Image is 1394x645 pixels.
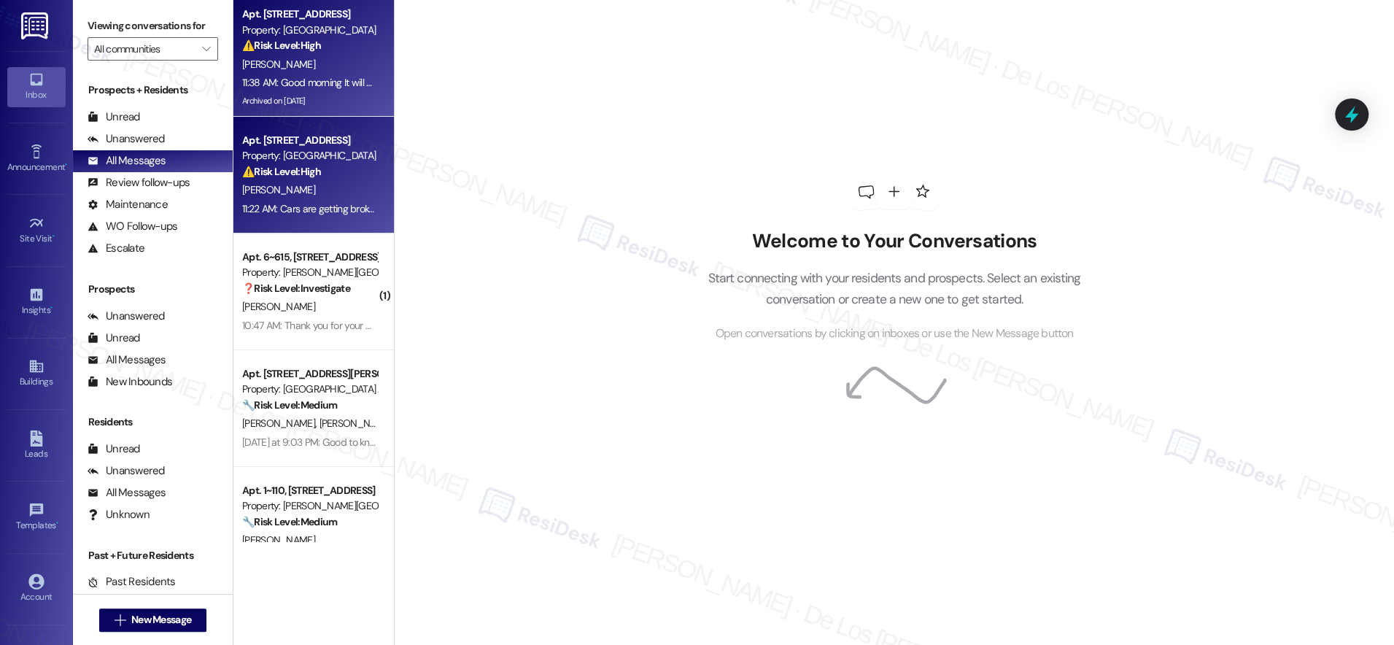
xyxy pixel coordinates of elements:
div: Property: [GEOGRAPHIC_DATA] [242,148,377,163]
a: Leads [7,426,66,466]
strong: ⚠️ Risk Level: High [242,165,321,178]
span: • [50,303,53,313]
div: WO Follow-ups [88,219,177,234]
div: Prospects [73,282,233,297]
div: Apt. [STREET_ADDRESS] [242,133,377,148]
div: 10:47 AM: Thank you for your message. Our offices are currently closed, but we will contact you w... [242,319,1101,332]
strong: ❓ Risk Level: Investigate [242,282,350,295]
div: Archived on [DATE] [241,92,379,110]
div: Unread [88,441,140,457]
div: Unread [88,109,140,125]
div: Apt. [STREET_ADDRESS][PERSON_NAME] [242,366,377,382]
div: Prospects + Residents [73,82,233,98]
div: All Messages [88,352,166,368]
button: New Message [99,609,207,632]
label: Viewing conversations for [88,15,218,37]
span: [PERSON_NAME] [242,300,315,313]
a: Insights • [7,282,66,322]
span: Open conversations by clicking on inboxes or use the New Message button [715,325,1073,343]
div: Past + Future Residents [73,548,233,563]
span: [PERSON_NAME] [319,417,392,430]
strong: 🔧 Risk Level: Medium [242,398,337,412]
strong: ⚠️ Risk Level: High [242,39,321,52]
div: Unanswered [88,463,165,479]
strong: 🔧 Risk Level: Medium [242,515,337,528]
span: [PERSON_NAME] [242,533,315,546]
div: Property: [GEOGRAPHIC_DATA] Apartments [242,382,377,397]
div: Property: [PERSON_NAME][GEOGRAPHIC_DATA] Apartments [242,498,377,514]
div: Apt. 6~615, [STREET_ADDRESS] [242,250,377,265]
div: Past Residents [88,574,176,590]
div: Escalate [88,241,144,256]
h2: Welcome to Your Conversations [686,230,1103,253]
div: Maintenance [88,197,168,212]
div: Apt. [STREET_ADDRESS] [242,7,377,22]
div: Unread [88,331,140,346]
div: 11:22 AM: Cars are getting broken into left and right, and vandalized and y'all are telling peopl... [242,202,938,215]
span: [PERSON_NAME] [242,183,315,196]
span: [PERSON_NAME] [242,58,315,71]
span: • [65,160,67,170]
span: [PERSON_NAME] [242,417,320,430]
img: ResiDesk Logo [21,12,51,39]
a: Templates • [7,498,66,537]
div: Residents [73,414,233,430]
i:  [115,614,125,626]
a: Site Visit • [7,211,66,250]
div: [DATE] at 9:03 PM: Good to know that, [PERSON_NAME]! Let us know if you need anything else in the... [242,436,698,449]
a: Buildings [7,354,66,393]
div: Unanswered [88,309,165,324]
a: Account [7,569,66,609]
span: • [53,231,55,242]
div: All Messages [88,153,166,169]
span: New Message [131,612,191,627]
div: Unknown [88,507,150,522]
div: All Messages [88,485,166,501]
div: Apt. 1~110, [STREET_ADDRESS] [242,483,377,498]
span: • [56,518,58,528]
a: Inbox [7,67,66,107]
div: Property: [GEOGRAPHIC_DATA] [242,23,377,38]
div: Review follow-ups [88,175,190,190]
div: 11:38 AM: Good morning It will be paid on the 16th or 17th that's when my check hits thank you [242,76,632,89]
div: Unanswered [88,131,165,147]
input: All communities [94,37,195,61]
div: Property: [PERSON_NAME][GEOGRAPHIC_DATA] Apartments [242,265,377,280]
p: Start connecting with your residents and prospects. Select an existing conversation or create a n... [686,268,1103,309]
div: New Inbounds [88,374,172,390]
i:  [202,43,210,55]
